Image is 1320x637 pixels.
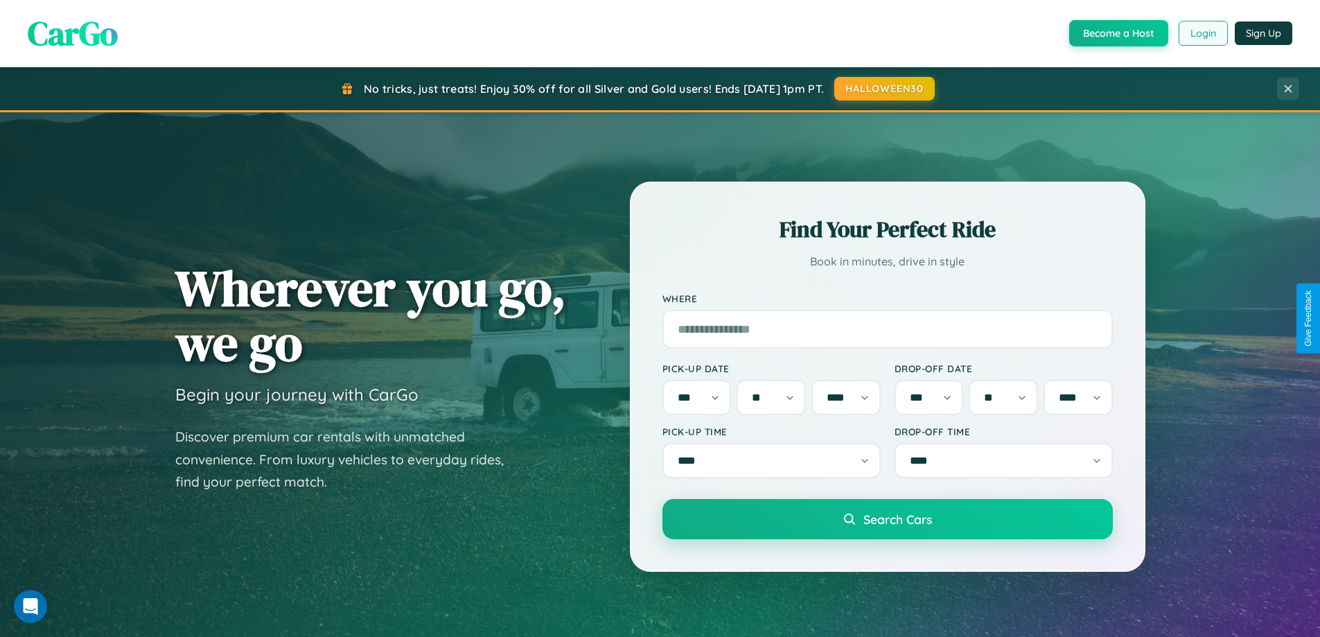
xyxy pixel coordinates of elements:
[863,512,932,527] span: Search Cars
[175,261,566,370] h1: Wherever you go, we go
[1235,21,1292,45] button: Sign Up
[175,384,419,405] h3: Begin your journey with CarGo
[1069,20,1168,46] button: Become a Host
[1303,290,1313,347] div: Give Feedback
[175,426,522,494] p: Discover premium car rentals with unmatched convenience. From luxury vehicles to everyday rides, ...
[1179,21,1228,46] button: Login
[662,293,1113,304] label: Where
[662,214,1113,245] h2: Find Your Perfect Ride
[28,10,118,56] span: CarGo
[895,426,1113,437] label: Drop-off Time
[364,82,824,96] span: No tricks, just treats! Enjoy 30% off for all Silver and Gold users! Ends [DATE] 1pm PT.
[834,77,935,101] button: HALLOWEEN30
[662,252,1113,272] p: Book in minutes, drive in style
[662,363,881,374] label: Pick-up Date
[662,499,1113,539] button: Search Cars
[662,426,881,437] label: Pick-up Time
[895,363,1113,374] label: Drop-off Date
[14,590,47,623] iframe: Intercom live chat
